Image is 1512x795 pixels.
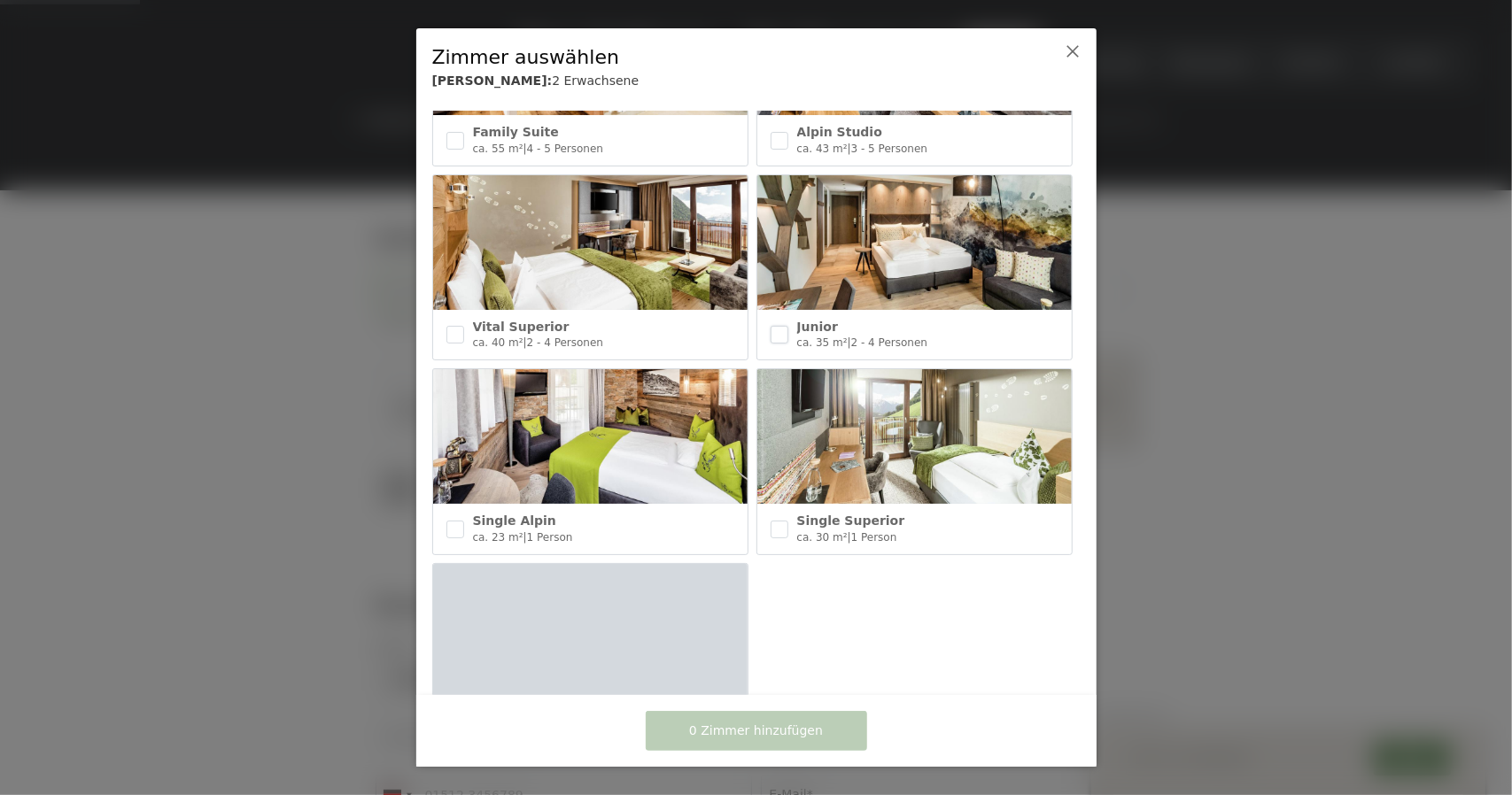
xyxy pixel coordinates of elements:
span: Family Suite [473,125,559,139]
span: | [523,531,527,544]
div: Zimmer auswählen [432,44,1026,72]
span: 2 - 4 Personen [527,336,603,349]
span: | [523,336,527,349]
span: Single Superior [797,513,905,528]
img: Junior [757,175,1072,310]
img: Single Superior [757,369,1072,504]
span: 4 - 5 Personen [527,143,603,155]
span: ca. 23 m² [473,531,523,544]
img: Single Relax [433,564,748,699]
span: 3 - 5 Personen [851,143,927,155]
span: ca. 55 m² [473,143,523,155]
span: 1 Person [851,531,897,544]
span: | [523,143,527,155]
span: ca. 30 m² [797,531,848,544]
span: | [848,143,851,155]
img: Single Alpin [433,369,748,504]
b: [PERSON_NAME]: [432,73,553,88]
span: 2 - 4 Personen [851,336,927,349]
span: | [848,336,851,349]
span: Alpin Studio [797,125,882,139]
span: ca. 35 m² [797,336,848,349]
span: ca. 43 m² [797,143,848,155]
span: 2 Erwachsene [552,73,639,88]
img: Vital Superior [433,175,748,310]
span: ca. 40 m² [473,336,523,349]
span: Single Alpin [473,513,556,528]
span: Vital Superior [473,320,570,334]
span: | [848,531,851,544]
span: Junior [797,320,838,334]
span: 1 Person [527,531,573,544]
